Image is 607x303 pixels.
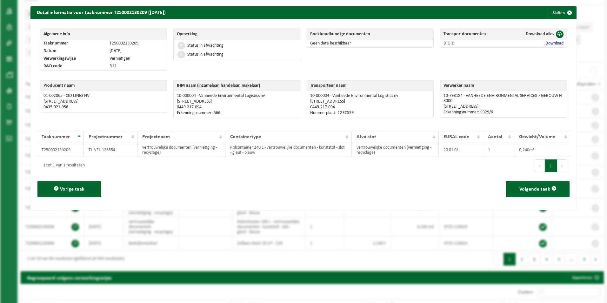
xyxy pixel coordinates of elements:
td: [DATE] [106,47,167,55]
span: Projectnaam [142,134,170,139]
button: Vorige taak [37,181,101,197]
button: Next [557,159,567,172]
p: Nummerplaat: 2GEC559 [310,111,430,116]
td: DIGID [440,40,507,47]
p: 0435.921.958 [43,105,163,110]
span: EURAL code [444,134,469,139]
th: Verwerker naam [440,80,567,91]
span: Projectnummer [89,134,123,139]
p: 0449.217.094 [177,105,297,110]
span: Taaknummer [42,134,70,139]
p: Erkenningsnummer: 9329/6 [444,110,564,115]
th: IHM naam (inzamelaar, handelaar, makelaar) [174,80,300,91]
div: Status in afwachting [187,52,223,57]
th: Boekhoudkundige documenten [307,29,433,40]
p: 10-793184 - VANHEEDE ENVIRONMENTAL SERVICES > GEBOUW H 8000 [444,93,564,104]
td: TL-VEL-126554 [84,143,137,157]
span: Gewicht/Volume [519,134,555,139]
td: Taaknummer [40,40,106,47]
span: Volgende taak [519,187,550,192]
td: T250002130209 [37,143,84,157]
button: Volgende taak [506,181,570,197]
div: Status in afwachting [187,44,223,48]
td: R12 [106,63,167,70]
p: 0449.217.094 [310,105,430,110]
td: 20 01 01 [439,143,483,157]
td: vertrouwelijke documenten (vernietiging - recyclage) [137,143,225,157]
h2: Detailinformatie voor taaknummer T250002130209 ([DATE]) [30,6,172,18]
span: Afvalstof [357,134,376,139]
th: Transporteur naam [307,80,433,91]
a: Download [545,41,564,46]
span: Vorige taak [60,187,84,192]
th: Algemene info [40,29,167,40]
th: Producent naam [40,80,167,91]
div: 1 tot 1 van 1 resultaten [40,160,85,172]
p: 01-002065 - CID LINES NV [43,93,163,98]
td: Rolcontainer 240 L - vertrouwelijke documenten - kunststof - slot - gleuf - blauw [225,143,352,157]
td: T250002130209 [106,40,167,47]
p: 10-000004 - Vanheede Environmental Logistics nv [177,93,297,98]
button: Sluiten [548,6,576,19]
p: Erkenningsnummer: 566 [177,111,297,116]
td: Datum [40,47,106,55]
button: Previous [535,159,545,172]
span: Containertype [230,134,261,139]
p: 10-000004 - Vanheede Environmental Logistics nv [310,93,430,98]
p: [STREET_ADDRESS] [444,104,564,109]
td: 1 [483,143,514,157]
td: vertrouwelijke documenten (vernietiging - recyclage) [352,143,439,157]
td: Vernietigen [106,55,167,63]
td: Verwerkingswijze [40,55,106,63]
th: Transportdocumenten [440,29,507,40]
span: Download alles [526,32,554,37]
button: 1 [545,159,557,172]
p: [STREET_ADDRESS] [43,99,163,104]
span: Aantal [488,134,502,139]
p: [STREET_ADDRESS] [310,99,430,104]
th: Opmerking [174,29,300,40]
p: [STREET_ADDRESS] [177,99,297,104]
td: Geen data beschikbaar [307,40,433,47]
td: R&D code [40,63,106,70]
td: 0,240m³ [514,143,570,157]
